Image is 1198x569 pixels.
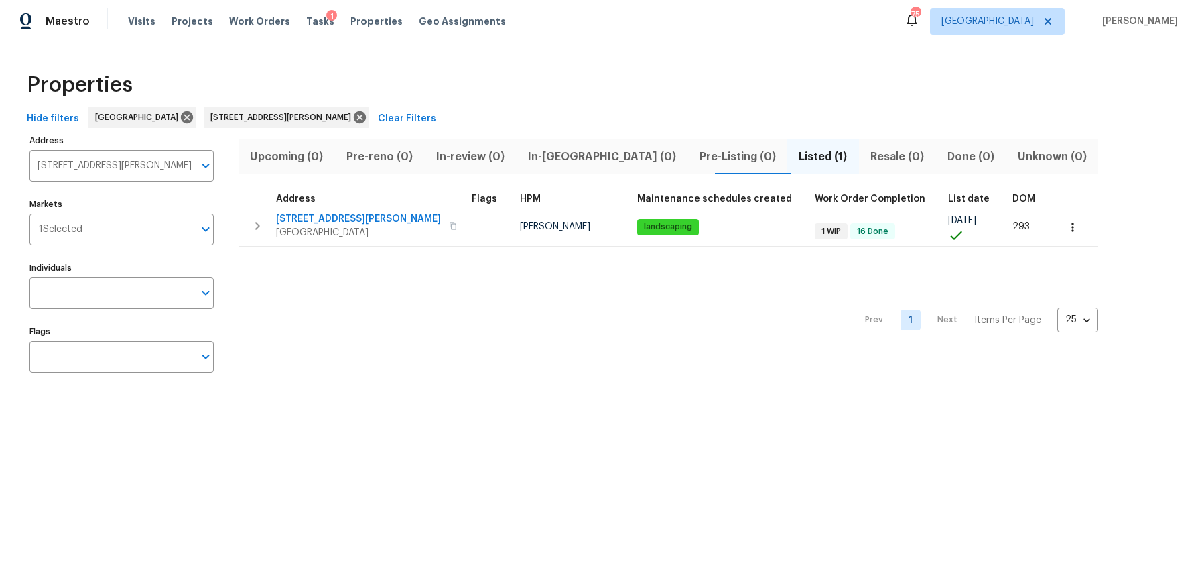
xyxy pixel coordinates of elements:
span: In-[GEOGRAPHIC_DATA] (0) [524,147,679,166]
div: 1 [326,10,337,23]
span: 1 WIP [816,226,846,237]
span: Visits [128,15,155,28]
label: Markets [29,200,214,208]
span: Maestro [46,15,90,28]
span: Properties [350,15,403,28]
span: HPM [520,194,541,204]
button: Open [196,283,215,302]
div: [STREET_ADDRESS][PERSON_NAME] [204,107,369,128]
span: [GEOGRAPHIC_DATA] [276,226,441,239]
span: Properties [27,78,133,92]
span: DOM [1012,194,1035,204]
span: [PERSON_NAME] [520,222,590,231]
button: Hide filters [21,107,84,131]
span: Work Order Completion [815,194,925,204]
nav: Pagination Navigation [852,255,1098,386]
div: 75 [911,8,920,21]
span: [STREET_ADDRESS][PERSON_NAME] [210,111,356,124]
div: 25 [1057,302,1098,337]
label: Individuals [29,264,214,272]
span: Projects [172,15,213,28]
span: landscaping [639,221,697,233]
span: Clear Filters [378,111,436,127]
span: Pre-Listing (0) [695,147,779,166]
span: List date [948,194,990,204]
span: [GEOGRAPHIC_DATA] [95,111,184,124]
span: Unknown (0) [1014,147,1090,166]
span: 16 Done [852,226,894,237]
span: Address [276,194,316,204]
span: Done (0) [943,147,998,166]
span: Listed (1) [795,147,851,166]
span: 1 Selected [39,224,82,235]
div: [GEOGRAPHIC_DATA] [88,107,196,128]
span: [PERSON_NAME] [1097,15,1178,28]
span: [STREET_ADDRESS][PERSON_NAME] [276,212,441,226]
span: [DATE] [948,216,976,225]
span: Flags [472,194,497,204]
span: Work Orders [229,15,290,28]
span: In-review (0) [433,147,509,166]
a: Goto page 1 [901,310,921,330]
span: Resale (0) [867,147,928,166]
button: Clear Filters [373,107,442,131]
button: Open [196,347,215,366]
span: Pre-reno (0) [343,147,417,166]
button: Open [196,220,215,239]
span: Geo Assignments [419,15,506,28]
p: Items Per Page [974,314,1041,327]
label: Address [29,137,214,145]
span: [GEOGRAPHIC_DATA] [941,15,1034,28]
span: Tasks [306,17,334,26]
span: Upcoming (0) [247,147,327,166]
span: Maintenance schedules created [637,194,792,204]
span: Hide filters [27,111,79,127]
label: Flags [29,328,214,336]
span: 293 [1012,222,1030,231]
button: Open [196,156,215,175]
